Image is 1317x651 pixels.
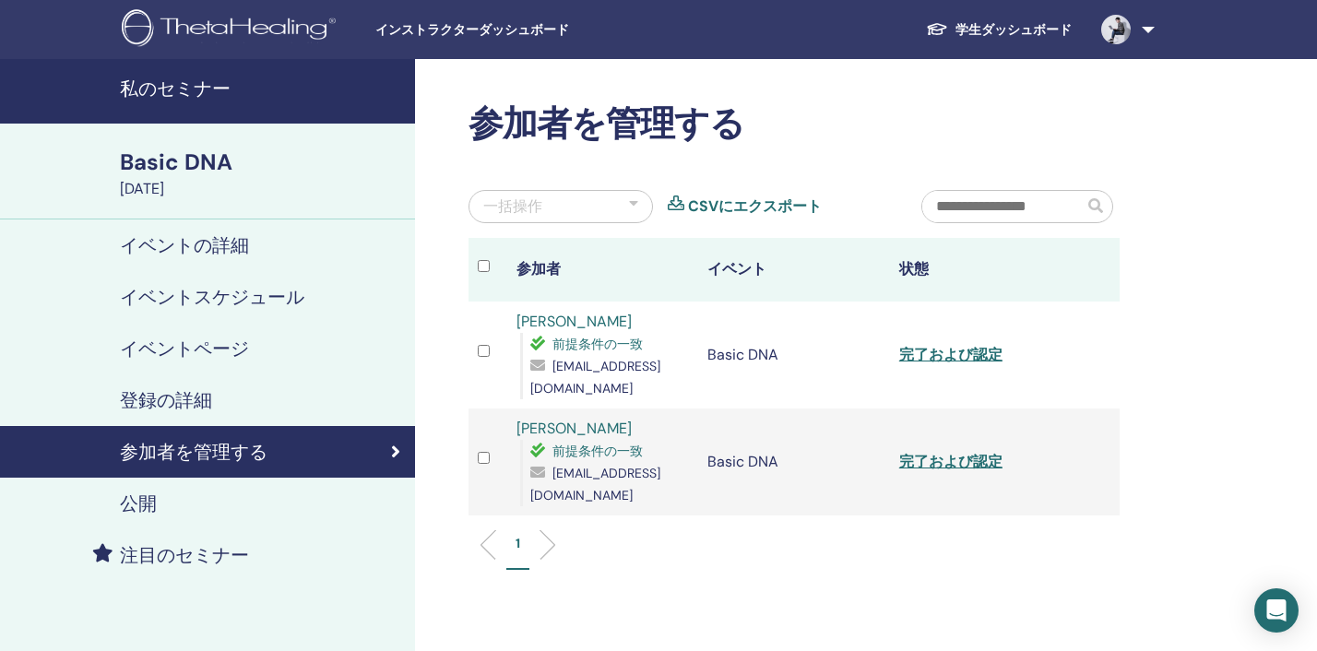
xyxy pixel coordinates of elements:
[1101,15,1131,44] img: default.png
[120,178,404,200] div: [DATE]
[552,443,643,459] span: 前提条件の一致
[911,13,1086,47] a: 学生ダッシュボード
[375,20,652,40] span: インストラクターダッシュボード
[552,336,643,352] span: 前提条件の一致
[120,147,404,178] div: Basic DNA
[120,544,249,566] h4: 注目のセミナー
[109,147,415,200] a: Basic DNA[DATE]
[698,408,890,515] td: Basic DNA
[516,534,520,553] p: 1
[120,286,304,308] h4: イベントスケジュール
[120,492,157,515] h4: 公開
[122,9,342,51] img: logo.png
[899,452,1003,471] a: 完了および認定
[890,238,1082,302] th: 状態
[469,103,1120,146] h2: 参加者を管理する
[899,345,1003,364] a: 完了および認定
[120,441,267,463] h4: 参加者を管理する
[926,21,948,37] img: graduation-cap-white.svg
[698,302,890,408] td: Basic DNA
[120,389,212,411] h4: 登録の詳細
[1254,588,1299,633] div: Open Intercom Messenger
[120,337,249,360] h4: イベントページ
[530,465,660,503] span: [EMAIL_ADDRESS][DOMAIN_NAME]
[507,238,699,302] th: 参加者
[688,195,822,218] a: CSVにエクスポート
[530,358,660,397] span: [EMAIL_ADDRESS][DOMAIN_NAME]
[516,419,632,438] a: [PERSON_NAME]
[698,238,890,302] th: イベント
[120,77,404,100] h4: 私のセミナー
[120,234,249,256] h4: イベントの詳細
[516,312,632,331] a: [PERSON_NAME]
[483,195,542,218] div: 一括操作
